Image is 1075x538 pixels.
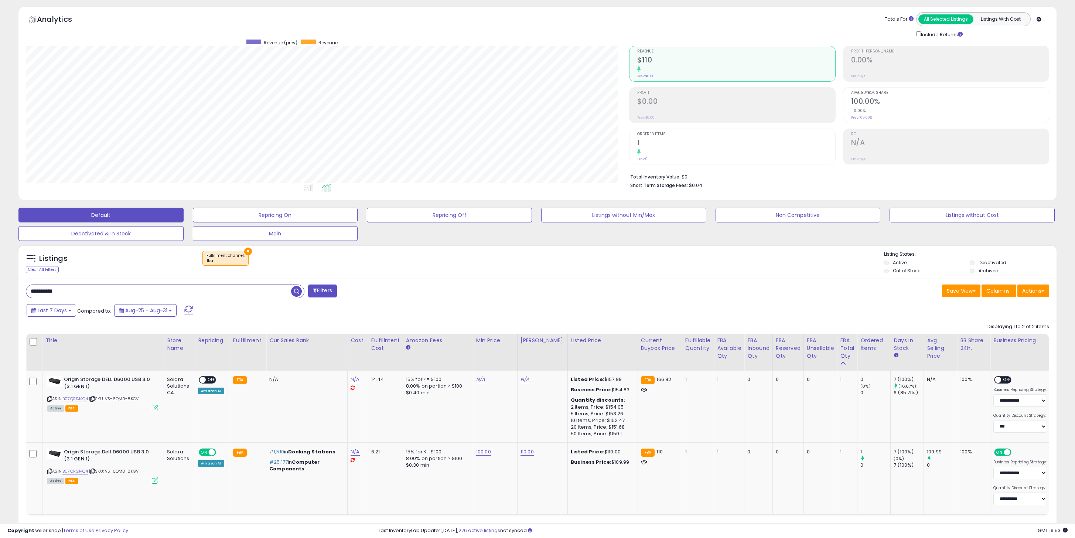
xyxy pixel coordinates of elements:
[269,448,284,455] span: #1,510
[894,389,924,396] div: 6 (85.71%)
[7,527,128,534] div: seller snap | |
[571,459,632,466] div: $109.99
[64,376,154,392] b: Origin Storage DELL D6000 USB 3.0 (3.1 GEN 1)
[269,337,344,344] div: Cur Sales Rank
[860,383,871,389] small: (0%)
[982,285,1016,297] button: Columns
[571,397,632,403] div: :
[7,527,34,534] strong: Copyright
[860,449,890,455] div: 1
[641,376,655,384] small: FBA
[521,376,529,383] a: N/A
[685,449,708,455] div: 1
[641,449,655,457] small: FBA
[351,337,365,344] div: Cost
[406,455,467,462] div: 8.00% on portion > $100
[65,405,78,412] span: FBA
[860,376,890,383] div: 0
[269,449,342,455] p: in
[406,383,467,389] div: 8.00% on portion > $100
[476,376,485,383] a: N/A
[371,449,397,455] div: 6.21
[45,337,161,344] div: Title
[541,208,706,222] button: Listings without Min/Max
[911,30,972,38] div: Include Returns
[47,449,62,459] img: 31iGBkXwyeL._SL40_.jpg
[894,462,924,469] div: 7 (100%)
[973,14,1028,24] button: Listings With Cost
[637,139,835,149] h2: 1
[207,258,245,263] div: fba
[406,449,467,455] div: 15% for <= $100
[776,449,798,455] div: 0
[807,376,832,383] div: 0
[167,376,189,396] div: Solara Solutions CA
[840,337,854,360] div: FBA Total Qty
[571,459,611,466] b: Business Price:
[851,139,1049,149] h2: N/A
[851,74,866,78] small: Prev: N/A
[406,462,467,469] div: $0.30 min
[851,108,866,113] small: 0.00%
[637,56,835,66] h2: $110
[406,344,410,351] small: Amazon Fees.
[288,448,335,455] span: Docking Stations
[717,337,741,360] div: FBA Available Qty
[193,226,358,241] button: Main
[47,449,158,483] div: ASIN:
[571,430,632,437] div: 50 Items, Price: $150.1
[884,251,1057,258] p: Listing States:
[927,462,957,469] div: 0
[198,337,226,344] div: Repricing
[747,449,767,455] div: 0
[860,462,890,469] div: 0
[1010,449,1022,456] span: OFF
[39,253,68,264] h5: Listings
[89,396,139,402] span: | SKU: VS-6QM0-8KGV
[47,376,158,411] div: ASIN:
[685,337,711,352] div: Fulfillable Quantity
[318,40,338,46] span: Revenue
[776,376,798,383] div: 0
[89,468,139,474] span: | SKU: VS-6QM0-8KGV
[893,259,907,266] label: Active
[851,91,1049,95] span: Avg. Buybox Share
[747,337,769,360] div: FBA inbound Qty
[47,376,62,387] img: 31iGBkXwyeL._SL40_.jpg
[993,486,1047,491] label: Quantity Discount Strategy:
[807,449,832,455] div: 0
[476,448,491,456] a: 100.00
[269,459,342,472] p: in
[264,40,297,46] span: Revenue (prev)
[685,376,708,383] div: 1
[960,337,987,352] div: BB Share 24h.
[637,74,655,78] small: Prev: $0.00
[986,287,1010,294] span: Columns
[406,389,467,396] div: $0.40 min
[351,448,359,456] a: N/A
[898,383,916,389] small: (16.67%)
[269,376,342,383] div: N/A
[993,387,1047,392] label: Business Repricing Strategy:
[476,337,514,344] div: Min Price
[521,448,534,456] a: 110.00
[637,115,655,120] small: Prev: $0.00
[776,337,801,360] div: FBA Reserved Qty
[125,307,167,314] span: Aug-25 - Aug-31
[689,182,702,189] span: $0.04
[942,285,980,297] button: Save View
[37,14,86,26] h5: Analytics
[233,449,247,457] small: FBA
[406,337,470,344] div: Amazon Fees
[571,337,635,344] div: Listed Price
[656,376,671,383] span: 166.92
[851,115,872,120] small: Prev: 100.00%
[167,449,189,462] div: Solara Solutions
[960,449,984,455] div: 100%
[995,449,1004,456] span: ON
[96,527,128,534] a: Privacy Policy
[747,376,767,383] div: 0
[894,449,924,455] div: 7 (100%)
[62,396,88,402] a: B07QRSJ4Q4
[894,337,921,352] div: Days In Stock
